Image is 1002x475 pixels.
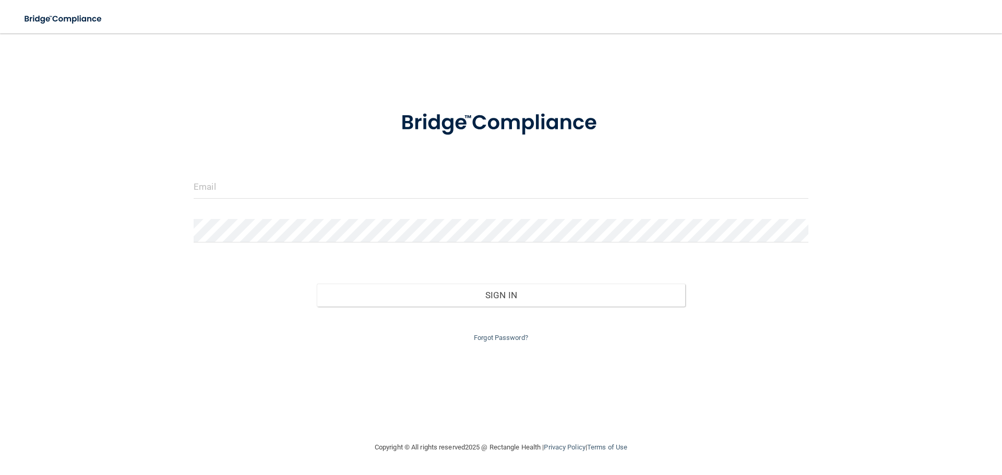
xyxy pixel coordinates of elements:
[16,8,112,30] img: bridge_compliance_login_screen.278c3ca4.svg
[194,175,808,199] input: Email
[379,96,623,150] img: bridge_compliance_login_screen.278c3ca4.svg
[311,431,691,464] div: Copyright © All rights reserved 2025 @ Rectangle Health | |
[587,443,627,451] a: Terms of Use
[544,443,585,451] a: Privacy Policy
[317,284,686,307] button: Sign In
[474,334,528,342] a: Forgot Password?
